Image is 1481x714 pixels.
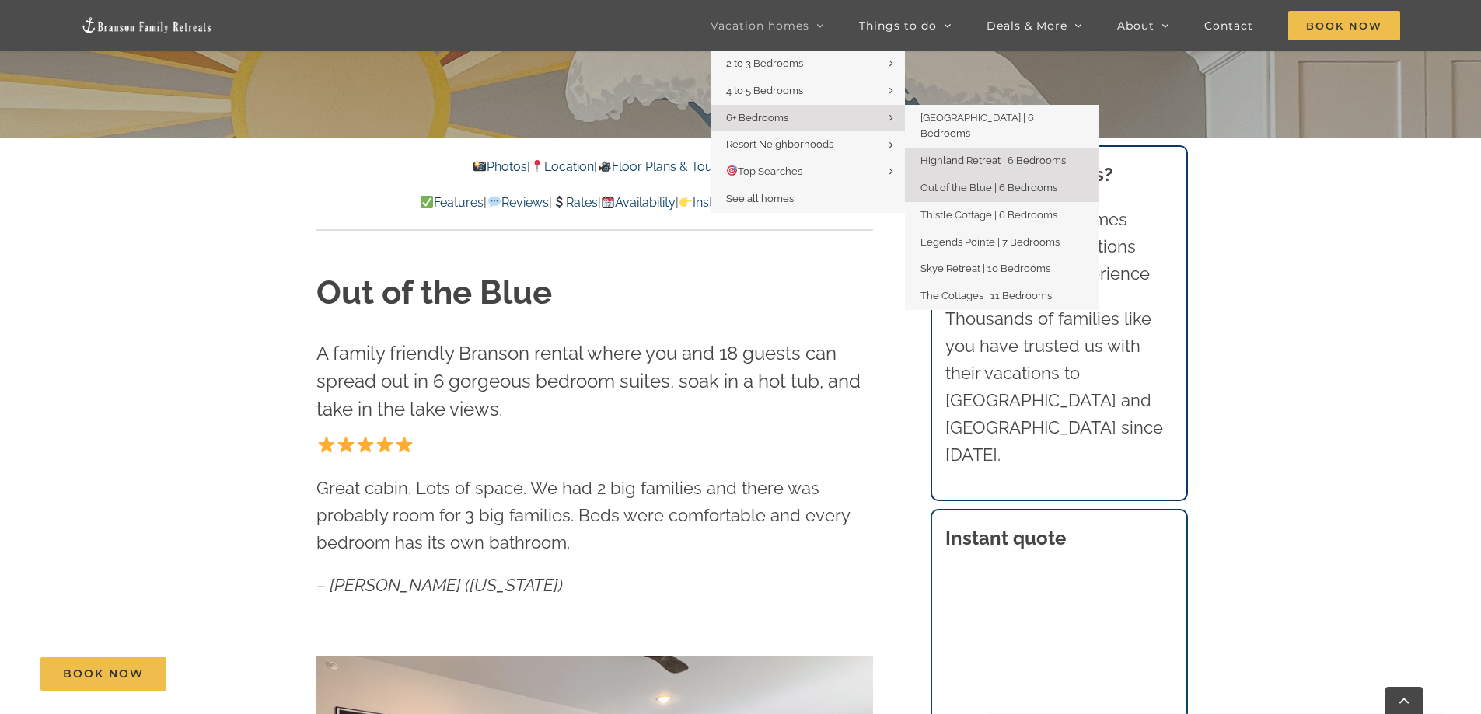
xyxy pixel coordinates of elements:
[945,305,1172,469] p: Thousands of families like you have trusted us with their vacations to [GEOGRAPHIC_DATA] and [GEO...
[597,159,717,174] a: Floor Plans & Tour
[920,182,1057,193] span: Out of the Blue | 6 Bedrooms
[40,657,166,691] a: Book Now
[601,195,676,210] a: Availability
[920,263,1050,274] span: Skye Retreat | 10 Bedrooms
[905,148,1099,175] a: Highland Retreat | 6 Bedrooms
[357,436,374,453] img: ⭐️
[316,157,873,177] p: | |
[531,160,543,172] img: 📍
[711,186,905,213] a: See all homes
[488,196,501,208] img: 💬
[920,290,1052,301] span: The Cottages | 11 Bedrooms
[420,195,484,210] a: Features
[711,20,809,31] span: Vacation homes
[316,273,552,312] strong: Out of the Blue
[316,475,873,557] p: Great cabin. Lots of space. We had 2 big families and there was probably room for 3 big families....
[726,112,788,124] span: 6+ Bedrooms
[920,155,1066,166] span: Highland Retreat | 6 Bedrooms
[602,196,614,208] img: 📆
[726,57,803,69] span: 2 to 3 Bedrooms
[552,195,598,210] a: Rates
[920,209,1057,221] span: Thistle Cottage | 6 Bedrooms
[63,667,144,681] span: Book Now
[727,165,737,176] img: 🎯
[1204,20,1253,31] span: Contact
[318,436,335,453] img: ⭐️
[316,575,563,595] em: – [PERSON_NAME] ([US_STATE])
[473,159,527,174] a: Photos
[337,436,355,453] img: ⭐️
[473,160,486,172] img: 📸
[726,165,802,177] span: Top Searches
[726,85,803,96] span: 4 to 5 Bedrooms
[905,202,1099,229] a: Thistle Cottage | 6 Bedrooms
[1117,20,1154,31] span: About
[553,196,565,208] img: 💲
[905,256,1099,283] a: Skye Retreat | 10 Bedrooms
[599,160,611,172] img: 🎥
[487,195,548,210] a: Reviews
[711,158,905,186] a: 🎯Top Searches
[905,283,1099,310] a: The Cottages | 11 Bedrooms
[711,78,905,105] a: 4 to 5 Bedrooms
[396,436,413,453] img: ⭐️
[920,236,1060,248] span: Legends Pointe | 7 Bedrooms
[376,436,393,453] img: ⭐️
[711,51,905,78] a: 2 to 3 Bedrooms
[859,20,937,31] span: Things to do
[679,196,692,208] img: 👉
[421,196,433,208] img: ✅
[905,229,1099,256] a: Legends Pointe | 7 Bedrooms
[530,159,594,174] a: Location
[905,175,1099,202] a: Out of the Blue | 6 Bedrooms
[987,20,1067,31] span: Deals & More
[316,193,873,213] p: | | | |
[81,16,213,34] img: Branson Family Retreats Logo
[905,105,1099,148] a: [GEOGRAPHIC_DATA] | 6 Bedrooms
[726,138,833,150] span: Resort Neighborhoods
[920,112,1034,140] span: [GEOGRAPHIC_DATA] | 6 Bedrooms
[316,342,861,420] span: A family friendly Branson rental where you and 18 guests can spread out in 6 gorgeous bedroom sui...
[726,193,794,204] span: See all homes
[945,527,1066,549] strong: Instant quote
[679,195,770,210] a: Instant Quote
[711,105,905,132] a: 6+ Bedrooms
[711,131,905,158] a: Resort Neighborhoods
[1288,11,1400,40] span: Book Now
